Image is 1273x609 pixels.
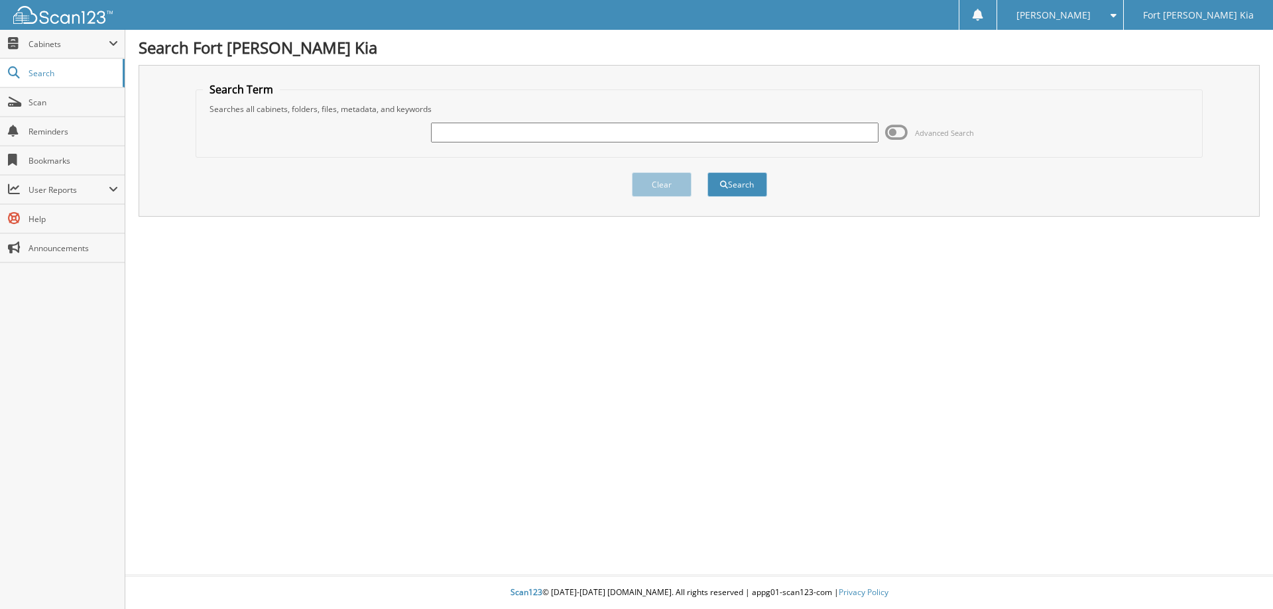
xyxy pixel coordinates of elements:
div: Searches all cabinets, folders, files, metadata, and keywords [203,103,1196,115]
span: Scan [29,97,118,108]
iframe: Chat Widget [1207,545,1273,609]
legend: Search Term [203,82,280,97]
span: Announcements [29,243,118,254]
a: Privacy Policy [839,586,888,598]
h1: Search Fort [PERSON_NAME] Kia [139,36,1260,58]
img: scan123-logo-white.svg [13,6,113,24]
span: Help [29,213,118,225]
span: Bookmarks [29,155,118,166]
span: Fort [PERSON_NAME] Kia [1143,11,1254,19]
button: Clear [632,172,692,197]
span: Reminders [29,126,118,137]
span: Cabinets [29,38,109,50]
span: Advanced Search [915,128,974,138]
span: [PERSON_NAME] [1016,11,1091,19]
span: Scan123 [511,586,542,598]
button: Search [707,172,767,197]
span: User Reports [29,184,109,195]
div: © [DATE]-[DATE] [DOMAIN_NAME]. All rights reserved | appg01-scan123-com | [125,577,1273,609]
span: Search [29,68,116,79]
